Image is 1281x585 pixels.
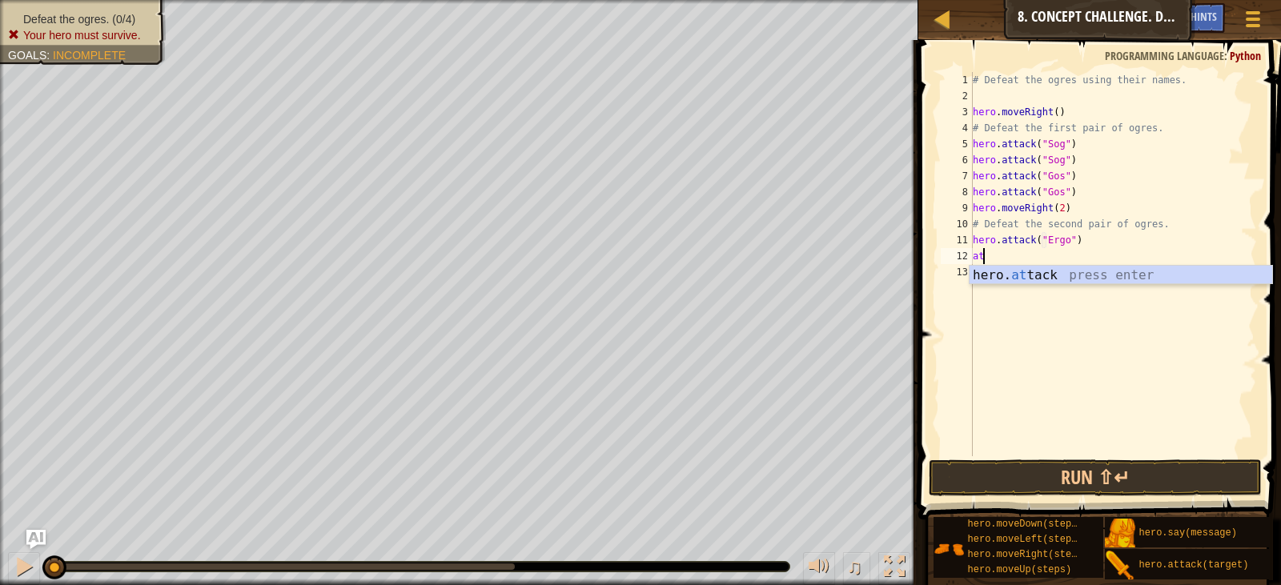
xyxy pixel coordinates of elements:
[1139,3,1183,33] button: Ask AI
[941,200,973,216] div: 9
[26,530,46,549] button: Ask AI
[1224,48,1230,63] span: :
[941,232,973,248] div: 11
[1233,3,1273,41] button: Show game menu
[968,564,1072,575] span: hero.moveUp(steps)
[803,552,835,585] button: Adjust volume
[941,120,973,136] div: 4
[878,552,910,585] button: Toggle fullscreen
[934,534,964,564] img: portrait.png
[968,519,1083,530] span: hero.moveDown(steps)
[941,248,973,264] div: 12
[941,136,973,152] div: 5
[1105,551,1135,581] img: portrait.png
[1230,48,1261,63] span: Python
[941,168,973,184] div: 7
[23,13,135,26] span: Defeat the ogres. (0/4)
[941,264,973,280] div: 13
[968,534,1083,545] span: hero.moveLeft(steps)
[46,49,53,62] span: :
[53,49,126,62] span: Incomplete
[968,549,1089,560] span: hero.moveRight(steps)
[8,27,154,43] li: Your hero must survive.
[941,72,973,88] div: 1
[941,104,973,120] div: 3
[23,29,141,42] span: Your hero must survive.
[8,49,46,62] span: Goals
[1105,519,1135,549] img: portrait.png
[843,552,870,585] button: ♫
[1147,9,1175,24] span: Ask AI
[1139,559,1249,571] span: hero.attack(target)
[1105,48,1224,63] span: Programming language
[941,216,973,232] div: 10
[941,184,973,200] div: 8
[8,11,154,27] li: Defeat the ogres.
[8,552,40,585] button: Ctrl + P: Pause
[1139,527,1237,539] span: hero.say(message)
[941,88,973,104] div: 2
[846,555,862,579] span: ♫
[929,459,1262,496] button: Run ⇧↵
[941,152,973,168] div: 6
[1191,9,1217,24] span: Hints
